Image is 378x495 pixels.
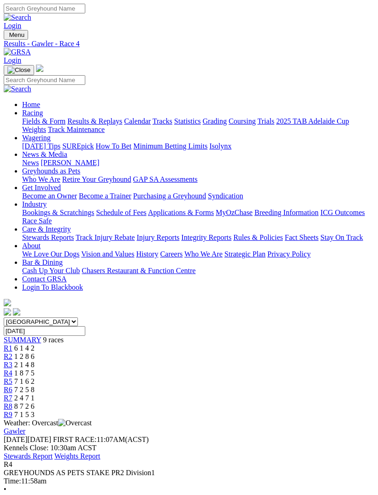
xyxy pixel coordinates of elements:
[62,142,94,150] a: SUREpick
[7,66,30,74] img: Close
[4,452,53,460] a: Stewards Report
[22,242,41,250] a: About
[22,233,74,241] a: Stewards Reports
[136,250,158,258] a: History
[22,175,60,183] a: Who We Are
[14,386,35,394] span: 7 2 5 8
[181,233,231,241] a: Integrity Reports
[96,209,146,216] a: Schedule of Fees
[4,65,34,75] button: Toggle navigation
[4,435,28,443] span: [DATE]
[58,419,92,427] img: Overcast
[9,31,24,38] span: Menu
[22,209,94,216] a: Bookings & Scratchings
[76,233,135,241] a: Track Injury Rebate
[22,142,60,150] a: [DATE] Tips
[208,192,243,200] a: Syndication
[4,377,12,385] a: R5
[4,394,12,402] a: R7
[4,361,12,369] a: R3
[22,117,374,134] div: Racing
[174,117,201,125] a: Statistics
[4,56,21,64] a: Login
[4,336,41,344] a: SUMMARY
[22,159,39,167] a: News
[22,267,374,275] div: Bar & Dining
[4,75,85,85] input: Search
[14,344,35,352] span: 6 1 4 2
[124,117,151,125] a: Calendar
[267,250,311,258] a: Privacy Policy
[22,233,374,242] div: Care & Integrity
[22,275,66,283] a: Contact GRSA
[22,250,374,258] div: About
[4,30,28,40] button: Toggle navigation
[22,117,65,125] a: Fields & Form
[4,369,12,377] a: R4
[257,117,274,125] a: Trials
[67,117,122,125] a: Results & Replays
[4,460,12,468] span: R4
[4,386,12,394] a: R6
[184,250,223,258] a: Who We Are
[22,250,79,258] a: We Love Our Dogs
[53,435,96,443] span: FIRST RACE:
[153,117,172,125] a: Tracks
[4,477,374,485] div: 11:58am
[4,419,92,427] span: Weather: Overcast
[4,435,51,443] span: [DATE]
[14,394,35,402] span: 2 4 7 1
[22,283,83,291] a: Login To Blackbook
[4,85,31,93] img: Search
[22,159,374,167] div: News & Media
[22,225,71,233] a: Care & Integrity
[14,411,35,418] span: 7 1 5 3
[22,134,51,142] a: Wagering
[82,267,195,274] a: Chasers Restaurant & Function Centre
[22,109,43,117] a: Racing
[4,13,31,22] img: Search
[81,250,134,258] a: Vision and Values
[209,142,231,150] a: Isolynx
[4,326,85,336] input: Select date
[4,477,21,485] span: Time:
[43,336,64,344] span: 9 races
[229,117,256,125] a: Coursing
[4,4,85,13] input: Search
[4,40,374,48] div: Results - Gawler - Race 4
[22,267,80,274] a: Cash Up Your Club
[276,117,349,125] a: 2025 TAB Adelaide Cup
[79,192,131,200] a: Become a Trainer
[4,48,31,56] img: GRSA
[13,308,20,316] img: twitter.svg
[285,233,319,241] a: Fact Sheets
[136,233,179,241] a: Injury Reports
[4,469,374,477] div: GREYHOUNDS AS PETS STAKE PR2 Division1
[4,344,12,352] span: R1
[53,435,149,443] span: 11:07AM(ACST)
[4,427,25,435] a: Gawler
[160,250,183,258] a: Careers
[22,258,63,266] a: Bar & Dining
[4,352,12,360] span: R2
[320,233,363,241] a: Stay On Track
[4,299,11,306] img: logo-grsa-white.png
[96,142,132,150] a: How To Bet
[216,209,253,216] a: MyOzChase
[4,22,21,30] a: Login
[4,402,12,410] a: R8
[54,452,100,460] a: Weights Report
[22,167,80,175] a: Greyhounds as Pets
[133,192,206,200] a: Purchasing a Greyhound
[4,444,374,452] div: Kennels Close: 10:30am ACST
[133,142,207,150] a: Minimum Betting Limits
[22,192,374,200] div: Get Involved
[22,125,46,133] a: Weights
[22,217,52,225] a: Race Safe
